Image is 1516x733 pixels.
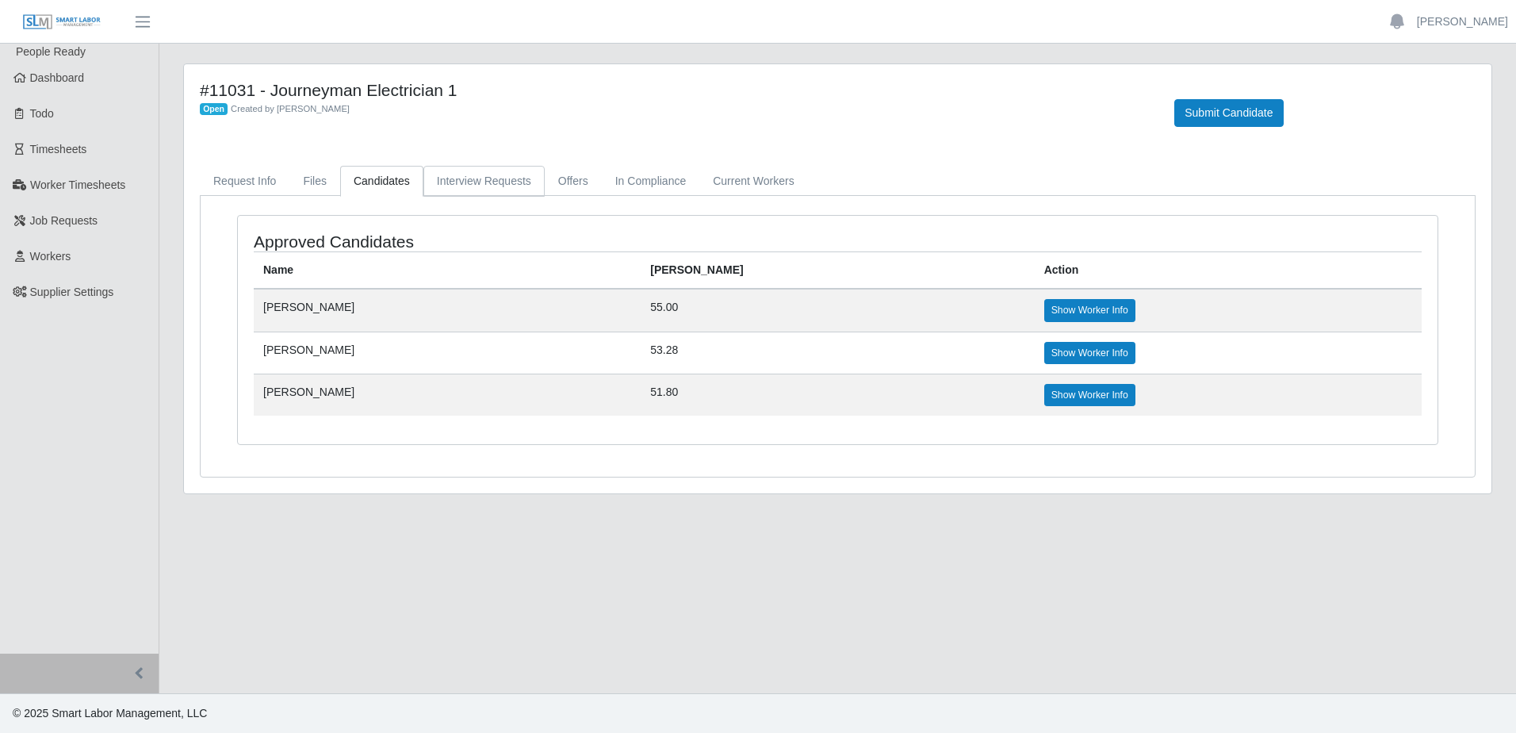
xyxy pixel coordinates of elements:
img: SLM Logo [22,13,101,31]
th: Name [254,252,641,290]
a: Show Worker Info [1044,299,1135,321]
a: Files [289,166,340,197]
th: [PERSON_NAME] [641,252,1034,290]
span: Dashboard [30,71,85,84]
span: Timesheets [30,143,87,155]
button: Submit Candidate [1174,99,1283,127]
a: In Compliance [602,166,700,197]
td: 51.80 [641,374,1034,416]
span: Todo [30,107,54,120]
span: Job Requests [30,214,98,227]
span: Supplier Settings [30,286,114,298]
span: © 2025 Smart Labor Management, LLC [13,707,207,720]
a: [PERSON_NAME] [1417,13,1508,30]
a: Interview Requests [423,166,545,197]
span: Workers [30,250,71,263]
td: [PERSON_NAME] [254,289,641,332]
span: People Ready [16,45,86,58]
td: 55.00 [641,289,1034,332]
td: [PERSON_NAME] [254,332,641,374]
a: Candidates [340,166,423,197]
a: Request Info [200,166,289,197]
a: Offers [545,166,602,197]
a: Show Worker Info [1044,384,1135,406]
h4: Approved Candidates [254,232,726,251]
span: Created by [PERSON_NAME] [231,104,350,113]
th: Action [1035,252,1422,290]
td: 53.28 [641,332,1034,374]
a: Current Workers [699,166,807,197]
h4: #11031 - Journeyman Electrician 1 [200,80,1150,100]
span: Open [200,103,228,116]
span: Worker Timesheets [30,178,125,191]
a: Show Worker Info [1044,342,1135,364]
td: [PERSON_NAME] [254,374,641,416]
